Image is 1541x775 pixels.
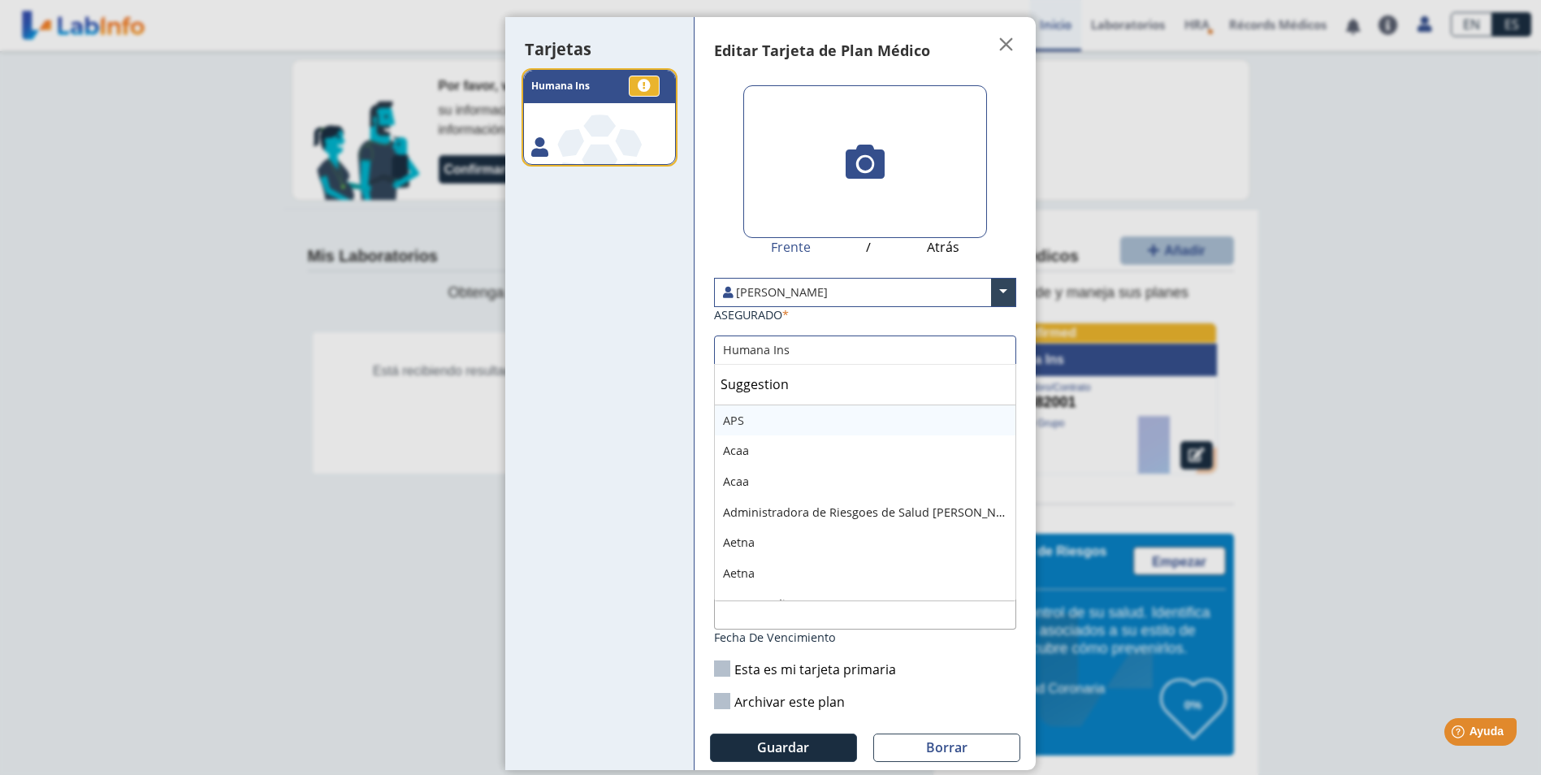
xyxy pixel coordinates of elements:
label: Archivar este plan [714,693,845,711]
span: / [866,238,871,258]
div: Acaa [715,466,1015,497]
div: Acaa [715,435,1015,466]
button: Guardar [710,734,857,762]
iframe: Help widget launcher [1396,712,1523,757]
button: Close [987,35,1026,54]
label: ASEGURADO [714,307,789,323]
ng-dropdown-panel: Options list [714,364,1016,601]
div: Aetna [715,527,1015,558]
div: APS [715,405,1015,436]
label: Esta es mi tarjeta primaria [714,660,896,678]
h4: Tarjetas [525,40,591,59]
span:  [997,35,1016,54]
span: Borrar [926,738,967,756]
label: Fecha de vencimiento [714,630,836,645]
button: Borrar [873,734,1020,762]
span: Frente [771,238,811,258]
h4: Editar Tarjeta de Plan Médico [714,40,930,62]
span: Atrás [927,238,959,258]
div: Aetna [715,558,1015,589]
div: Aetna Medi [715,589,1015,620]
h6: Suggestion [721,377,1010,392]
span: Guardar [757,738,809,756]
tspan: Humana Ins [531,79,590,93]
div: Administradora de Riesgoes de Salud [PERSON_NAME] [715,497,1015,528]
